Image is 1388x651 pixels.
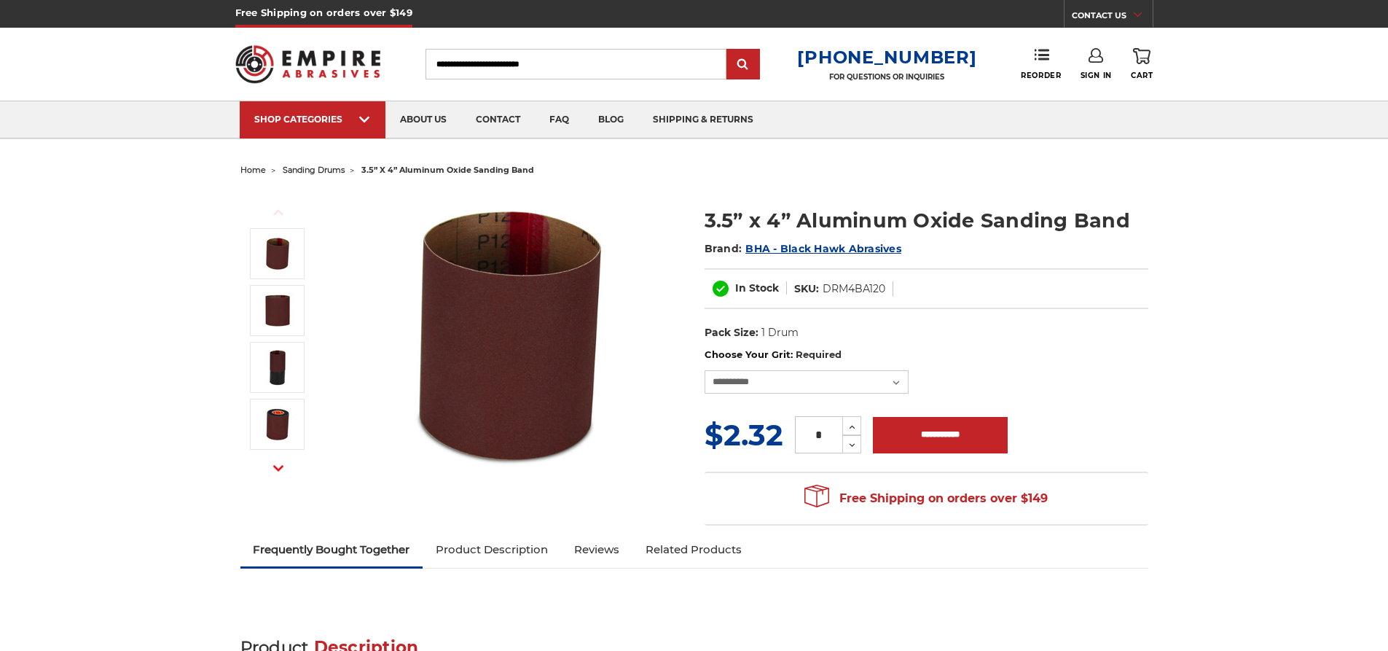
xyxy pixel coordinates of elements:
[1021,71,1061,80] span: Reorder
[761,325,799,340] dd: 1 Drum
[729,50,758,79] input: Submit
[823,281,885,297] dd: DRM4BA120
[361,165,534,175] span: 3.5” x 4” aluminum oxide sanding band
[283,165,345,175] a: sanding drums
[1131,48,1153,80] a: Cart
[240,534,423,566] a: Frequently Bought Together
[1072,7,1153,28] a: CONTACT US
[259,406,296,443] img: 4x11 sanding belt
[794,281,819,297] dt: SKU:
[705,206,1148,235] h1: 3.5” x 4” Aluminum Oxide Sanding Band
[1131,71,1153,80] span: Cart
[705,348,1148,362] label: Choose Your Grit:
[705,417,783,453] span: $2.32
[632,534,755,566] a: Related Products
[461,101,535,139] a: contact
[423,534,561,566] a: Product Description
[240,165,266,175] a: home
[259,235,296,272] img: 3.5x4 inch sanding band for expanding rubber drum
[535,101,584,139] a: faq
[259,349,296,386] img: sanding drum
[735,281,779,295] span: In Stock
[259,292,296,329] img: sanding band
[705,325,758,340] dt: Pack Size:
[235,36,381,93] img: Empire Abrasives
[561,534,632,566] a: Reviews
[261,197,296,228] button: Previous
[804,484,1048,513] span: Free Shipping on orders over $149
[705,242,742,255] span: Brand:
[638,101,768,139] a: shipping & returns
[796,348,842,360] small: Required
[797,72,976,82] p: FOR QUESTIONS OR INQUIRIES
[261,453,296,484] button: Next
[1081,71,1112,80] span: Sign In
[1021,48,1061,79] a: Reorder
[797,47,976,68] a: [PHONE_NUMBER]
[745,242,901,255] a: BHA - Black Hawk Abrasives
[584,101,638,139] a: blog
[385,101,461,139] a: about us
[254,114,371,125] div: SHOP CATEGORIES
[365,191,656,483] img: 3.5x4 inch sanding band for expanding rubber drum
